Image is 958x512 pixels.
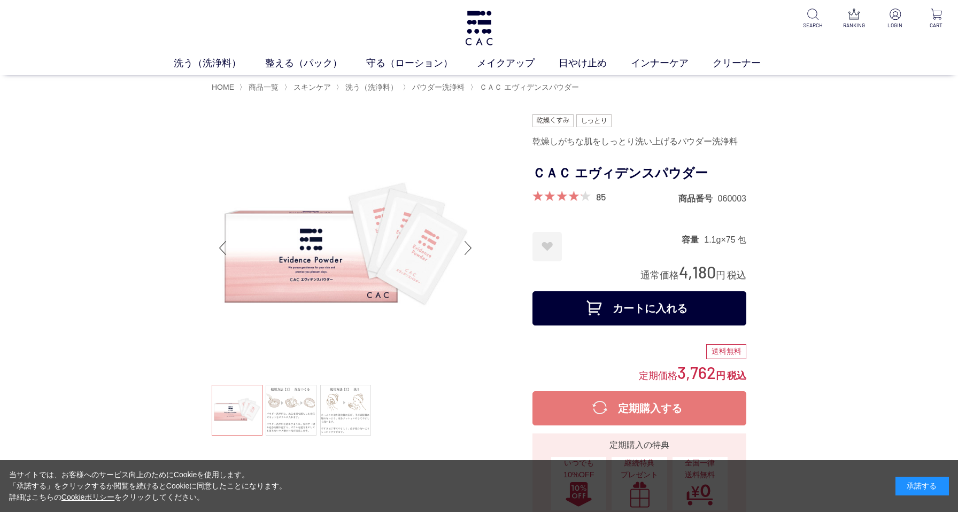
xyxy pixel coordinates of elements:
[532,133,746,151] div: 乾燥しがちな肌をしっとり洗い上げるパウダー洗浄料
[640,270,679,281] span: 通常価格
[463,11,494,45] img: logo
[212,227,233,269] div: Previous slide
[596,191,606,203] a: 85
[576,114,612,127] img: しっとり
[557,457,601,480] span: いつでも10%OFF
[559,56,631,71] a: 日やけ止め
[343,83,398,91] a: 洗う（洗浄料）
[403,82,467,92] li: 〉
[532,161,746,185] h1: ＣＡＣ エヴィデンスパウダー
[678,457,722,480] span: 全国一律 送料無料
[716,370,725,381] span: 円
[727,370,746,381] span: 税込
[895,477,949,495] div: 承諾する
[249,83,279,91] span: 商品一覧
[882,9,908,29] a: LOGIN
[458,227,479,269] div: Next slide
[532,232,562,261] a: お気に入りに登録する
[882,21,908,29] p: LOGIN
[718,193,746,204] dd: 060003
[480,83,579,91] span: ＣＡＣ エヴィデンスパウダー
[477,83,579,91] a: ＣＡＣ エヴィデンスパウダー
[212,114,479,382] img: ＣＡＣ エヴィデンスパウダー
[284,82,334,92] li: 〉
[631,56,713,71] a: インナーケア
[800,21,826,29] p: SEARCH
[923,9,949,29] a: CART
[727,270,746,281] span: 税込
[706,344,746,359] div: 送料無料
[293,83,331,91] span: スキンケア
[704,234,746,245] dd: 1.1g×75 包
[9,469,287,503] div: 当サイトでは、お客様へのサービス向上のためにCookieを使用します。 「承諾する」をクリックするか閲覧を続けるとCookieに同意したことになります。 詳細はこちらの をクリックしてください。
[174,56,265,71] a: 洗う（洗浄料）
[678,193,718,204] dt: 商品番号
[239,82,281,92] li: 〉
[639,369,677,381] span: 定期価格
[537,439,742,452] div: 定期購入の特典
[265,56,366,71] a: 整える（パック）
[212,83,234,91] a: HOME
[841,21,867,29] p: RANKING
[532,114,574,127] img: 乾燥くすみ
[410,83,465,91] a: パウダー洗浄料
[61,493,115,501] a: Cookieポリシー
[470,82,582,92] li: 〉
[336,82,400,92] li: 〉
[841,9,867,29] a: RANKING
[800,9,826,29] a: SEARCH
[617,457,661,480] span: 継続特典 プレゼント
[713,56,785,71] a: クリーナー
[246,83,279,91] a: 商品一覧
[291,83,331,91] a: スキンケア
[345,83,398,91] span: 洗う（洗浄料）
[532,291,746,325] button: カートに入れる
[923,21,949,29] p: CART
[477,56,559,71] a: メイクアップ
[677,362,716,382] span: 3,762
[532,391,746,425] button: 定期購入する
[716,270,725,281] span: 円
[366,56,477,71] a: 守る（ローション）
[412,83,465,91] span: パウダー洗浄料
[679,262,716,282] span: 4,180
[682,234,704,245] dt: 容量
